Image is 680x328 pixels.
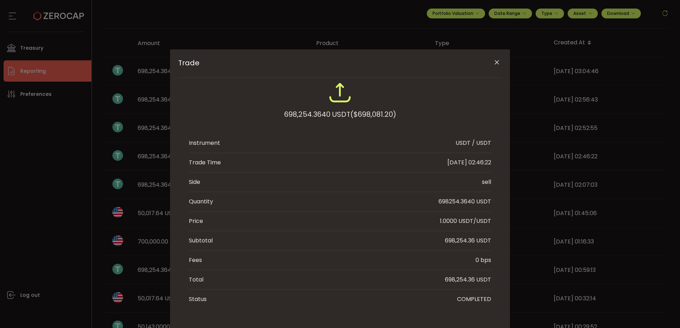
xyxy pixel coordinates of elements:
[457,295,491,304] div: COMPLETED
[189,295,207,304] div: Status
[447,158,491,167] div: [DATE] 02:46:22
[189,197,213,206] div: Quantity
[440,217,491,225] div: 1.0000 USDT/USDT
[284,108,396,121] div: 698,254.3640 USDT
[439,197,491,206] div: 698254.3640 USDT
[189,139,220,147] div: Instrument
[178,59,469,67] span: Trade
[644,294,680,328] iframe: Chat Widget
[189,256,202,264] div: Fees
[476,256,491,264] div: 0 bps
[482,178,491,186] div: sell
[189,236,213,245] div: Subtotal
[490,56,503,69] button: Close
[189,158,221,167] div: Trade Time
[189,275,203,284] div: Total
[189,178,200,186] div: Side
[189,217,203,225] div: Price
[445,275,491,284] div: 698,254.36 USDT
[456,139,491,147] div: USDT / USDT
[445,236,491,245] div: 698,254.36 USDT
[350,108,396,121] span: ($698,081.20)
